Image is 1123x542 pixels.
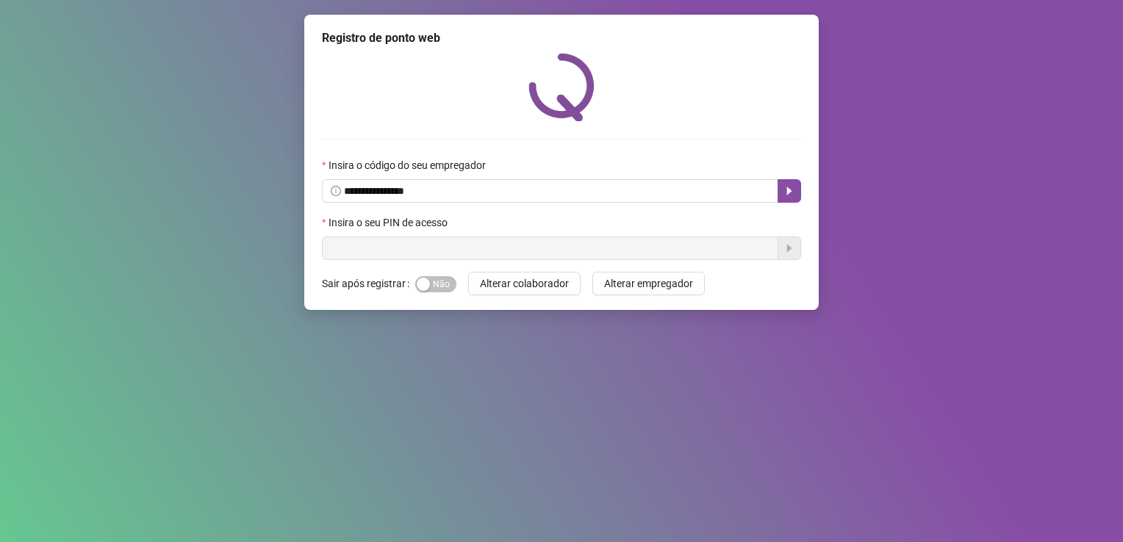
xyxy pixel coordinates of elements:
button: Alterar empregador [592,272,705,295]
span: caret-right [783,185,795,197]
span: info-circle [331,186,341,196]
label: Sair após registrar [322,272,415,295]
span: Alterar empregador [604,275,693,292]
div: Registro de ponto web [322,29,801,47]
label: Insira o seu PIN de acesso [322,214,457,231]
img: QRPoint [528,53,595,121]
label: Insira o código do seu empregador [322,157,495,173]
span: Alterar colaborador [480,275,569,292]
button: Alterar colaborador [468,272,581,295]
